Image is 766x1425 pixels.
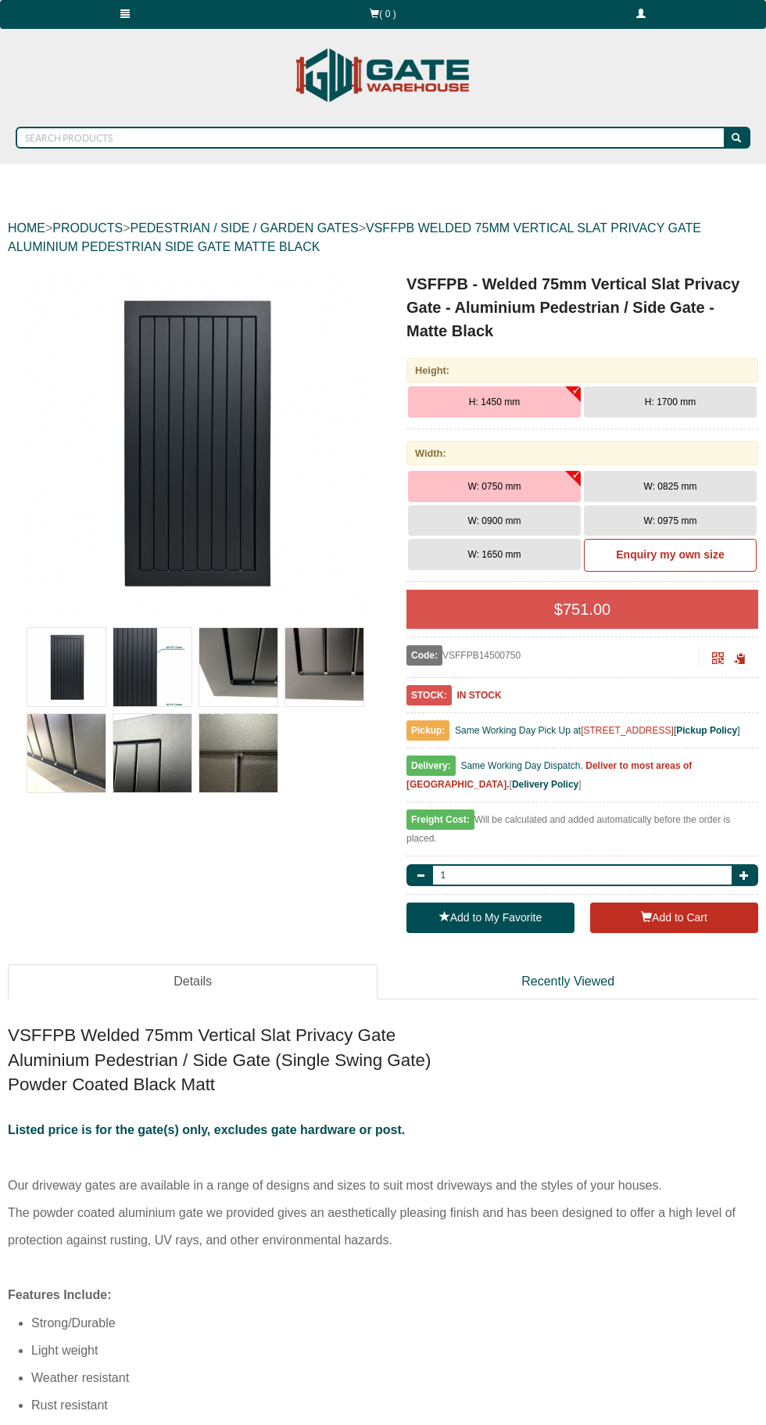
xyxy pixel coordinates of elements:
[8,203,758,272] div: > > >
[456,690,501,701] b: IN STOCK
[584,386,757,418] button: H: 1700 mm
[113,714,191,792] img: VSFFPB - Welded 75mm Vertical Slat Privacy Gate - Aluminium Pedestrian / Side Gate - Matte Black
[712,655,724,666] a: Click to enlarge and scan to share.
[8,221,45,235] a: HOME
[616,548,724,561] b: Enquiry my own size
[406,685,452,705] span: STOCK:
[8,1023,758,1097] h2: VSFFPB Welded 75mm Vertical Slat Privacy Gate Aluminium Pedestrian / Side Gate (Single Swing Gate...
[563,601,610,618] span: 751.00
[23,272,367,616] img: VSFFPB - Welded 75mm Vertical Slat Privacy Gate - Aluminium Pedestrian / Side Gate - Matte Black ...
[406,645,442,666] span: Code:
[406,441,758,465] div: Width:
[676,725,737,736] a: Pickup Policy
[455,725,740,736] span: Same Working Day Pick Up at [ ]
[406,903,574,934] a: Add to My Favorite
[408,539,581,570] button: W: 1650 mm
[460,760,583,771] span: Same Working Day Dispatch.
[406,760,692,790] b: Deliver to most areas of [GEOGRAPHIC_DATA].
[468,481,521,492] span: W: 0750 mm
[644,515,697,526] span: W: 0975 mm
[8,1116,758,1281] p: Our driveway gates are available in a range of designs and sizes to suit most driveways and the s...
[590,903,758,934] button: Add to Cart
[406,272,758,343] h1: VSFFPB - Welded 75mm Vertical Slat Privacy Gate - Aluminium Pedestrian / Side Gate - Matte Black
[406,358,758,382] div: Height:
[581,725,674,736] a: [STREET_ADDRESS]
[113,628,191,706] img: VSFFPB - Welded 75mm Vertical Slat Privacy Gate - Aluminium Pedestrian / Side Gate - Matte Black
[31,1309,758,1337] li: Strong/Durable
[31,1337,758,1364] li: Light weight
[644,481,697,492] span: W: 0825 mm
[31,1391,758,1419] li: Rust resistant
[406,809,474,830] span: Freight Cost:
[9,272,381,616] a: VSFFPB - Welded 75mm Vertical Slat Privacy Gate - Aluminium Pedestrian / Side Gate - Matte Black ...
[468,549,521,560] span: W: 1650 mm
[453,1007,766,1370] iframe: LiveChat chat widget
[292,39,474,111] img: Gate Warehouse
[52,221,123,235] a: PRODUCTS
[406,756,758,802] div: [ ]
[734,653,746,665] span: Click to copy the URL
[199,628,277,706] img: VSFFPB - Welded 75mm Vertical Slat Privacy Gate - Aluminium Pedestrian / Side Gate - Matte Black
[285,628,363,706] img: VSFFPB - Welded 75mm Vertical Slat Privacy Gate - Aluminium Pedestrian / Side Gate - Matte Black
[406,645,700,666] div: VSFFPB14500750
[8,1288,111,1301] span: Features Include:
[584,505,757,537] button: W: 0975 mm
[27,714,106,792] img: VSFFPB - Welded 75mm Vertical Slat Privacy Gate - Aluminium Pedestrian / Side Gate - Matte Black
[199,714,277,792] img: VSFFPB - Welded 75mm Vertical Slat Privacy Gate - Aluminium Pedestrian / Side Gate - Matte Black
[31,1364,758,1391] li: Weather resistant
[408,505,581,537] button: W: 0900 mm
[584,471,757,502] button: W: 0825 mm
[468,515,521,526] span: W: 0900 mm
[584,539,757,572] a: Enquiry my own size
[27,628,106,706] img: VSFFPB - Welded 75mm Vertical Slat Privacy Gate - Aluminium Pedestrian / Side Gate - Matte Black
[16,127,726,149] input: SEARCH PRODUCTS
[408,386,581,418] button: H: 1450 mm
[406,720,449,741] span: Pickup:
[645,397,696,407] span: H: 1700 mm
[469,397,520,407] span: H: 1450 mm
[406,590,758,629] div: $
[406,756,456,776] span: Delivery:
[8,1123,405,1136] span: Listed price is for the gate(s) only, excludes gate hardware or post.
[406,810,758,856] div: Will be calculated and added automatically before the order is placed.
[408,471,581,502] button: W: 0750 mm
[130,221,358,235] a: PEDESTRIAN / SIDE / GARDEN GATES
[512,779,578,790] a: Delivery Policy
[378,964,758,1000] a: Recently Viewed
[8,964,378,1000] a: Details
